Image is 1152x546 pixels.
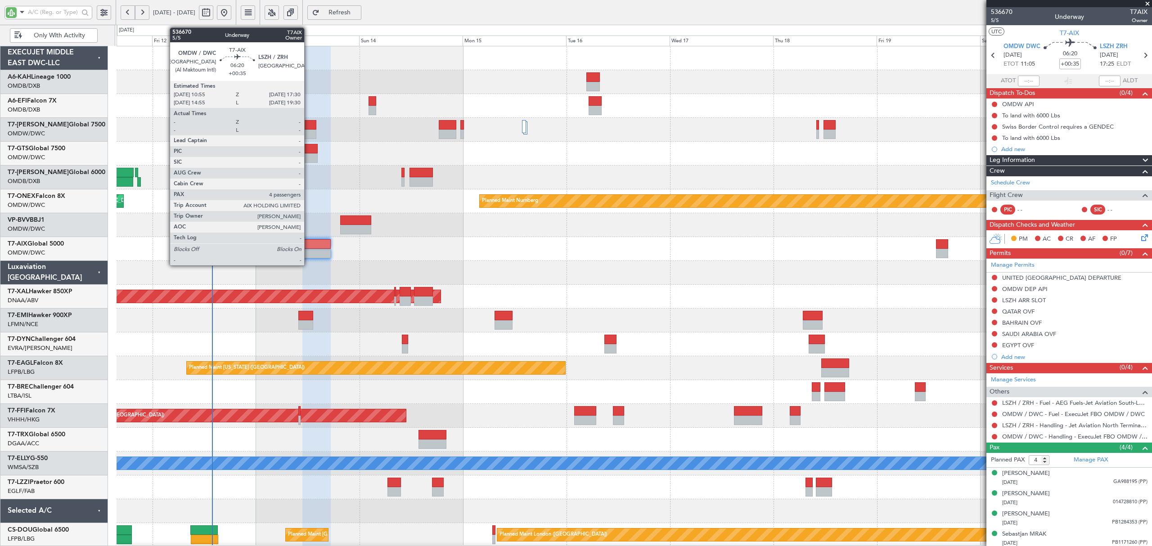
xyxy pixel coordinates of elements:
[8,193,65,199] a: T7-ONEXFalcon 8X
[8,344,72,352] a: EVRA/[PERSON_NAME]
[8,431,65,438] a: T7-TRXGlobal 6500
[990,443,999,453] span: Pax
[991,261,1035,270] a: Manage Permits
[8,288,29,295] span: T7-XAL
[8,201,45,209] a: OMDW/DWC
[8,74,71,80] a: A6-KAHLineage 1000
[321,9,358,16] span: Refresh
[1002,519,1017,526] span: [DATE]
[1001,76,1016,85] span: ATOT
[1107,206,1128,214] div: - -
[1002,296,1046,304] div: LSZH ARR SLOT
[189,361,305,375] div: Planned Maint [US_STATE] ([GEOGRAPHIC_DATA])
[271,194,360,208] div: Planned Maint Dubai (Al Maktoum Intl)
[8,416,40,424] a: VHHH/HKG
[1002,134,1060,142] div: To land with 6000 Lbs
[1123,76,1138,85] span: ALDT
[1130,17,1147,24] span: Owner
[670,36,773,46] div: Wed 17
[359,36,463,46] div: Sun 14
[8,535,35,543] a: LFPB/LBG
[8,431,29,438] span: T7-TRX
[1002,421,1147,429] a: LSZH / ZRH - Handling - Jet Aviation North Terminal LSZH / ZRH
[1060,28,1079,38] span: T7-AIX
[28,5,79,19] input: A/C (Reg. or Type)
[1088,235,1095,244] span: AF
[1120,363,1133,372] span: (0/4)
[8,106,40,114] a: OMDB/DXB
[8,249,45,257] a: OMDW/DWC
[8,463,39,471] a: WMSA/SZB
[1003,42,1040,51] span: OMDW DWC
[8,225,45,233] a: OMDW/DWC
[8,479,64,485] a: T7-LZZIPraetor 600
[990,387,1009,397] span: Others
[8,74,31,80] span: A6-KAH
[991,456,1025,465] label: Planned PAX
[566,36,670,46] div: Tue 16
[8,320,38,328] a: LFMN/NCE
[989,27,1004,36] button: UTC
[1074,456,1108,465] a: Manage PAX
[1002,330,1056,338] div: SAUDI ARABIA OVF
[1002,100,1034,108] div: OMDW API
[119,27,134,34] div: [DATE]
[1003,51,1022,60] span: [DATE]
[8,368,35,376] a: LFPB/LBG
[8,121,105,128] a: T7-[PERSON_NAME]Global 7500
[1120,443,1133,452] span: (4/4)
[1120,248,1133,258] span: (0/7)
[8,153,45,161] a: OMDW/DWC
[10,28,98,43] button: Only With Activity
[1100,60,1114,69] span: 17:25
[1002,510,1050,519] div: [PERSON_NAME]
[8,217,45,223] a: VP-BVVBBJ1
[8,336,31,342] span: T7-DYN
[1002,274,1121,282] div: UNITED [GEOGRAPHIC_DATA] DEPARTURE
[1019,235,1028,244] span: PM
[1116,60,1131,69] span: ELDT
[8,360,33,366] span: T7-EAGL
[8,98,57,104] a: A6-EFIFalcon 7X
[8,455,30,461] span: T7-ELLY
[152,36,256,46] div: Fri 12
[1055,12,1084,22] div: Underway
[1002,479,1017,486] span: [DATE]
[8,336,76,342] a: T7-DYNChallenger 604
[1000,205,1015,215] div: PIC
[990,248,1011,259] span: Permits
[990,190,1023,201] span: Flight Crew
[1002,433,1147,440] a: OMDW / DWC - Handling - ExecuJet FBO OMDW / DWC
[1002,489,1050,498] div: [PERSON_NAME]
[8,130,45,138] a: OMDW/DWC
[8,407,55,414] a: T7-FFIFalcon 7X
[8,312,72,318] a: T7-EMIHawker 900XP
[1120,88,1133,98] span: (0/4)
[8,479,30,485] span: T7-LZZI
[8,169,69,175] span: T7-[PERSON_NAME]
[1002,399,1147,407] a: LSZH / ZRH - Fuel - AEG Fuels-Jet Aviation South-LSZH/ZRH
[24,32,94,39] span: Only With Activity
[1002,319,1042,327] div: BAHRAIN OVF
[482,194,538,208] div: Planned Maint Nurnberg
[8,392,31,400] a: LTBA/ISL
[773,36,877,46] div: Thu 18
[1021,60,1035,69] span: 11:05
[8,98,27,104] span: A6-EFI
[1100,51,1118,60] span: [DATE]
[8,407,26,414] span: T7-FFI
[1002,123,1114,130] div: Swiss Border Control requires a GENDEC
[1113,498,1147,506] span: 014728810 (PP)
[1066,235,1073,244] span: CR
[991,179,1030,188] a: Schedule Crew
[8,193,36,199] span: T7-ONEX
[980,36,1084,46] div: Sat 20
[990,363,1013,373] span: Services
[8,241,27,247] span: T7-AIX
[307,5,361,20] button: Refresh
[1130,7,1147,17] span: T7AIX
[1112,519,1147,526] span: PB1284353 (PP)
[8,288,72,295] a: T7-XALHawker 850XP
[8,121,69,128] span: T7-[PERSON_NAME]
[1063,49,1077,58] span: 06:20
